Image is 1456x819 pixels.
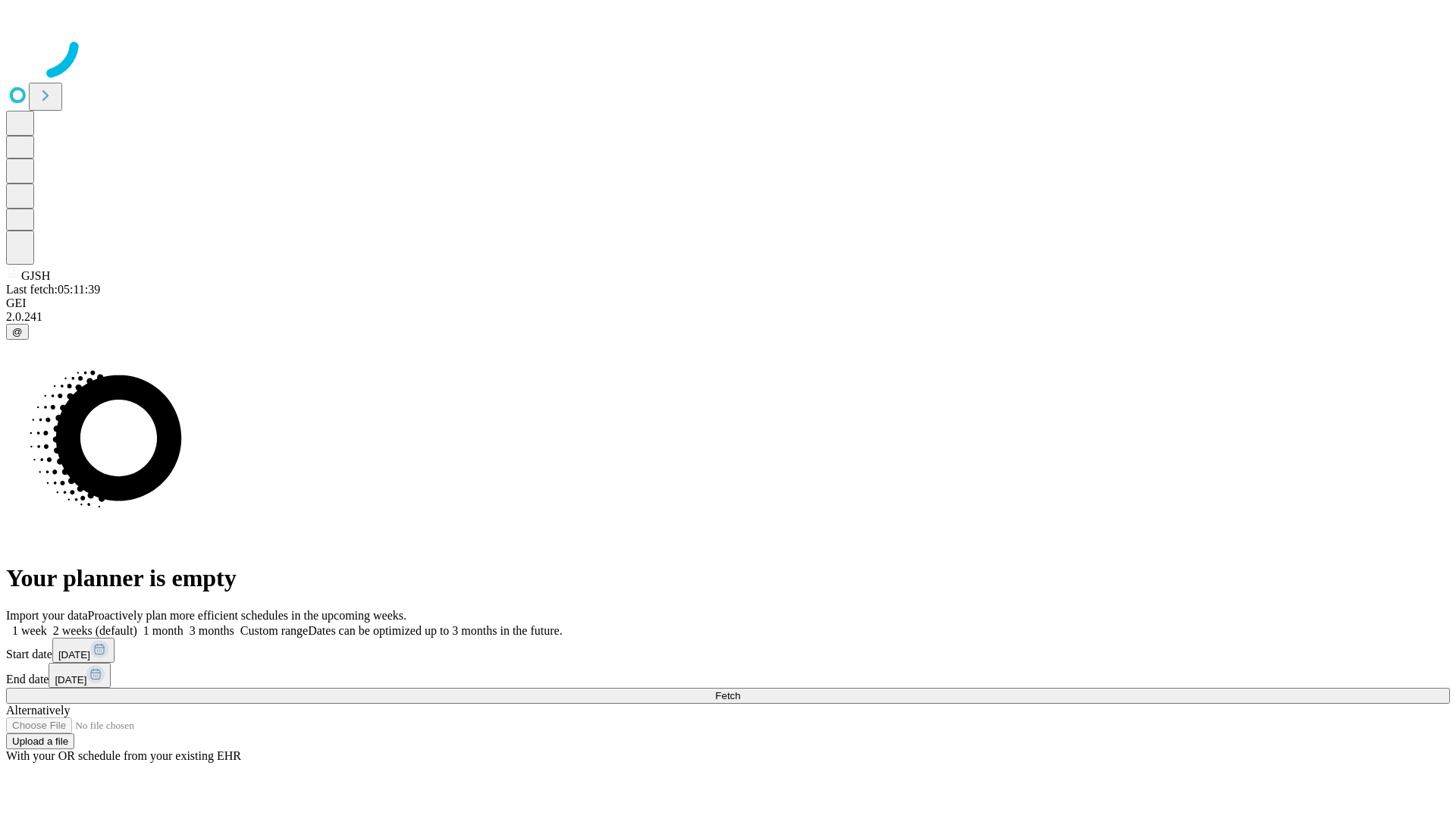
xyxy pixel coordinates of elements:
[6,688,1450,704] button: Fetch
[12,326,23,337] span: @
[308,624,562,637] span: Dates can be optimized up to 3 months in the future.
[49,663,111,688] button: [DATE]
[6,297,1450,310] div: GEI
[6,609,88,622] span: Import your data
[6,310,1450,324] div: 2.0.241
[6,749,241,762] span: With your OR schedule from your existing EHR
[143,624,184,637] span: 1 month
[12,624,47,637] span: 1 week
[88,609,406,622] span: Proactively plan more efficient schedules in the upcoming weeks.
[190,624,234,637] span: 3 months
[58,649,90,661] span: [DATE]
[6,564,1450,592] h1: Your planner is empty
[6,733,74,749] button: Upload a file
[55,674,86,686] span: [DATE]
[6,704,70,717] span: Alternatively
[21,269,50,282] span: GJSH
[6,324,29,340] button: @
[52,638,115,663] button: [DATE]
[715,690,740,701] span: Fetch
[6,283,100,296] span: Last fetch: 05:11:39
[6,638,1450,663] div: Start date
[240,624,308,637] span: Custom range
[53,624,137,637] span: 2 weeks (default)
[6,663,1450,688] div: End date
